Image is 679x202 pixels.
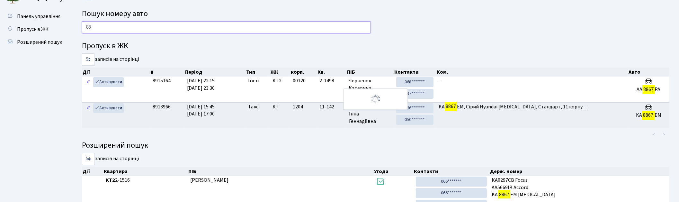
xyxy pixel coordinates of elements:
th: Держ. номер [489,167,670,176]
b: КТ2 [106,177,115,184]
h4: Пропуск в ЖК [82,41,669,51]
th: Контакти [394,68,436,77]
th: ПІБ [188,167,374,176]
span: 11-142 [319,103,344,111]
mark: 8867 [498,190,510,199]
th: Квартира [103,167,188,176]
th: Дії [82,68,150,77]
th: Тип [246,68,270,77]
a: Редагувати [85,103,92,113]
h5: KA EM [630,112,667,118]
th: Контакти [413,167,489,176]
span: 2-1516 [106,177,185,184]
th: Період [184,68,246,77]
span: 00120 [293,77,306,84]
mark: 8867 [642,111,654,120]
span: Панель управління [17,13,60,20]
span: [PERSON_NAME] [190,177,228,184]
span: KA EM, Сірий Hyundai [MEDICAL_DATA], Стандарт, 11 корпу… [439,102,587,111]
span: КТ2 [272,77,288,85]
label: записів на сторінці [82,53,139,66]
h5: АА РА [630,87,667,93]
span: Пропуск в ЖК [17,26,49,33]
a: Розширений пошук [3,36,67,49]
span: 2-1498 [319,77,344,85]
span: КА0297СВ Focus АА5669ІВ Accord KA EM [MEDICAL_DATA] [492,177,667,199]
span: Розширений пошук [17,39,62,46]
span: [DATE] 22:15 [DATE] 23:30 [187,77,215,92]
th: # [150,68,185,77]
mark: 8867 [445,102,457,111]
th: Авто [628,68,670,77]
a: Панель управління [3,10,67,23]
span: - [439,77,441,84]
select: записів на сторінці [82,53,95,66]
label: записів на сторінці [82,153,139,165]
span: КТ [272,103,288,111]
th: ПІБ [346,68,394,77]
a: Редагувати [85,77,92,87]
th: Кв. [317,68,346,77]
th: ЖК [270,68,290,77]
span: 8915164 [153,77,171,84]
span: [PERSON_NAME] Інна Геннадіївна [349,103,391,125]
h4: Розширений пошук [82,141,669,150]
span: 8913966 [153,103,171,110]
th: Дії [82,167,103,176]
th: Ком. [436,68,628,77]
img: Обробка... [371,94,381,104]
span: Таксі [248,103,260,111]
input: Пошук [82,21,371,33]
a: Пропуск в ЖК [3,23,67,36]
span: 1204 [293,103,303,110]
a: Активувати [93,77,124,87]
mark: 8867 [642,85,655,94]
span: Черненок Катерина Юріївна [349,77,391,99]
select: записів на сторінці [82,153,95,165]
th: Угода [373,167,413,176]
span: Пошук номеру авто [82,8,148,19]
a: Активувати [93,103,124,113]
th: корп. [290,68,317,77]
span: Гості [248,77,259,85]
span: [DATE] 15:45 [DATE] 17:00 [187,103,215,118]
